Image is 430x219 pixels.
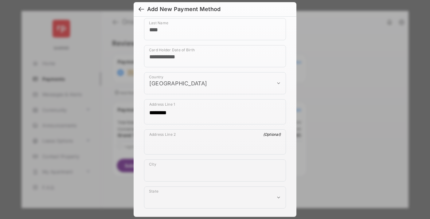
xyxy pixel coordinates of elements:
[147,6,221,13] div: Add New Payment Method
[144,72,286,94] div: payment_method_screening[postal_addresses][country]
[144,159,286,182] div: payment_method_screening[postal_addresses][locality]
[144,129,286,154] div: payment_method_screening[postal_addresses][addressLine2]
[144,186,286,209] div: payment_method_screening[postal_addresses][administrativeArea]
[144,99,286,124] div: payment_method_screening[postal_addresses][addressLine1]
